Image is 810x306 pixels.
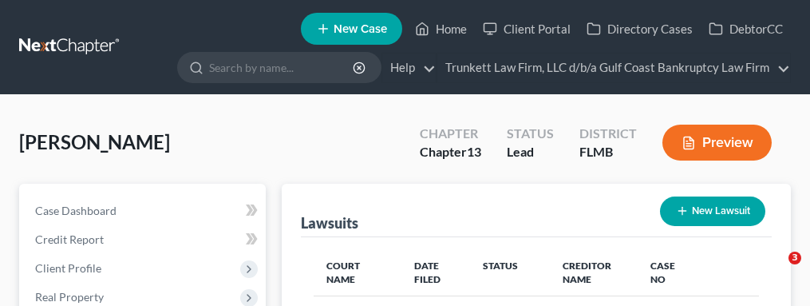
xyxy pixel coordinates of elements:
[301,213,358,232] div: Lawsuits
[701,14,791,43] a: DebtorCC
[382,54,436,82] a: Help
[35,204,117,217] span: Case Dashboard
[35,290,104,304] span: Real Property
[19,130,170,153] span: [PERSON_NAME]
[660,197,765,226] button: New Lawsuit
[788,252,801,264] span: 3
[22,197,266,225] a: Case Dashboard
[650,260,675,285] span: Case No
[579,125,637,143] div: District
[662,125,772,161] button: Preview
[35,232,104,246] span: Credit Report
[563,260,611,285] span: Creditor Name
[35,261,101,275] span: Client Profile
[579,143,637,161] div: FLMB
[334,23,387,35] span: New Case
[475,14,579,43] a: Client Portal
[579,14,701,43] a: Directory Cases
[467,144,481,159] span: 13
[326,260,360,285] span: Court Name
[420,125,481,143] div: Chapter
[209,53,355,82] input: Search by name...
[507,125,554,143] div: Status
[407,14,475,43] a: Home
[483,260,518,272] span: Status
[507,143,554,161] div: Lead
[756,252,794,290] iframe: Intercom live chat
[437,54,790,82] a: Trunkett Law Firm, LLC d/b/a Gulf Coast Bankruptcy Law Firm
[414,260,441,285] span: Date Filed
[420,143,481,161] div: Chapter
[22,225,266,254] a: Credit Report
